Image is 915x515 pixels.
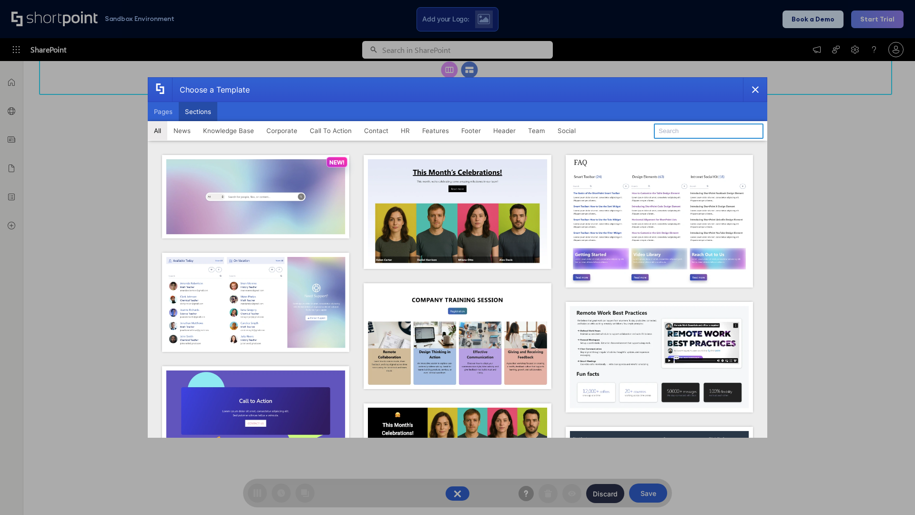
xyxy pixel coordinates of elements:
[167,121,197,140] button: News
[304,121,358,140] button: Call To Action
[487,121,522,140] button: Header
[867,469,915,515] iframe: Chat Widget
[148,121,167,140] button: All
[179,102,217,121] button: Sections
[148,102,179,121] button: Pages
[148,77,767,438] div: template selector
[358,121,395,140] button: Contact
[329,159,345,166] p: NEW!
[654,124,763,139] input: Search
[455,121,487,140] button: Footer
[197,121,260,140] button: Knowledge Base
[260,121,304,140] button: Corporate
[416,121,455,140] button: Features
[551,121,582,140] button: Social
[172,78,250,102] div: Choose a Template
[522,121,551,140] button: Team
[395,121,416,140] button: HR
